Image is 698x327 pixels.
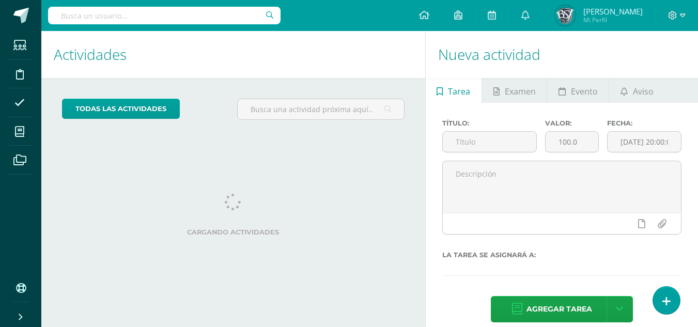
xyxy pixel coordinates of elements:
label: Cargando actividades [62,228,405,236]
label: Valor: [545,119,599,127]
h1: Actividades [54,31,413,78]
a: Evento [547,78,609,103]
h1: Nueva actividad [438,31,686,78]
a: Aviso [609,78,664,103]
label: Fecha: [607,119,681,127]
span: Mi Perfil [583,15,643,24]
input: Busca un usuario... [48,7,281,24]
label: Título: [442,119,537,127]
label: La tarea se asignará a: [442,251,681,259]
a: Examen [482,78,547,103]
span: [PERSON_NAME] [583,6,643,17]
input: Fecha de entrega [608,132,681,152]
span: Tarea [448,79,470,104]
span: Agregar tarea [526,297,592,322]
span: Evento [571,79,598,104]
a: Tarea [426,78,482,103]
input: Busca una actividad próxima aquí... [238,99,404,119]
a: todas las Actividades [62,99,180,119]
img: 065dfccafff6cc22795d8c7af1ef8873.png [555,5,576,26]
span: Aviso [633,79,654,104]
span: Examen [505,79,536,104]
input: Título [443,132,537,152]
input: Puntos máximos [546,132,598,152]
